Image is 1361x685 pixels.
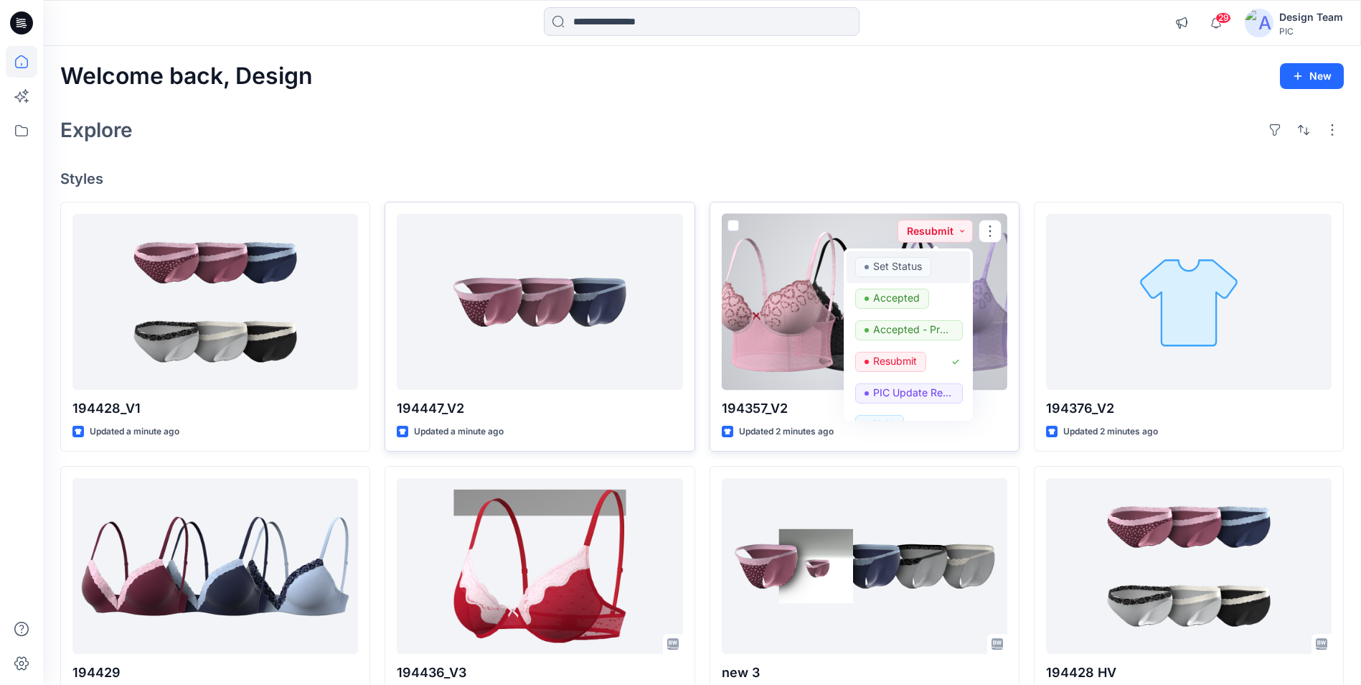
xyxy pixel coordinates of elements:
[722,214,1007,390] a: 194357_V2
[414,424,504,439] p: Updated a minute ago
[873,320,953,339] p: Accepted - Proceed to Retailer SZ
[873,289,920,307] p: Accepted
[873,383,953,402] p: PIC Update Ready to Review
[722,478,1007,654] a: new 3
[722,663,1007,683] p: new 3
[873,352,917,371] p: Resubmit
[722,399,1007,419] p: 194357_V2
[397,214,682,390] a: 194447_V2
[72,399,358,419] p: 194428_V1
[72,478,358,654] a: 194429
[72,214,358,390] a: 194428_V1
[72,663,358,683] p: 194429
[397,663,682,683] p: 194436_V3
[1063,424,1158,439] p: Updated 2 minutes ago
[1279,9,1343,26] div: Design Team
[397,399,682,419] p: 194447_V2
[1280,63,1344,89] button: New
[397,478,682,654] a: 194436_V3
[1215,12,1231,24] span: 29
[873,257,922,276] p: Set Status
[60,118,133,141] h2: Explore
[90,424,179,439] p: Updated a minute ago
[60,63,313,90] h2: Welcome back, Design
[1046,478,1332,654] a: 194428 HV
[873,415,895,434] p: Hold
[1245,9,1273,37] img: avatar
[1046,399,1332,419] p: 194376_V2
[1046,663,1332,683] p: 194428 HV
[739,424,834,439] p: Updated 2 minutes ago
[1046,214,1332,390] a: 194376_V2
[60,170,1344,187] h4: Styles
[1279,26,1343,37] div: PIC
